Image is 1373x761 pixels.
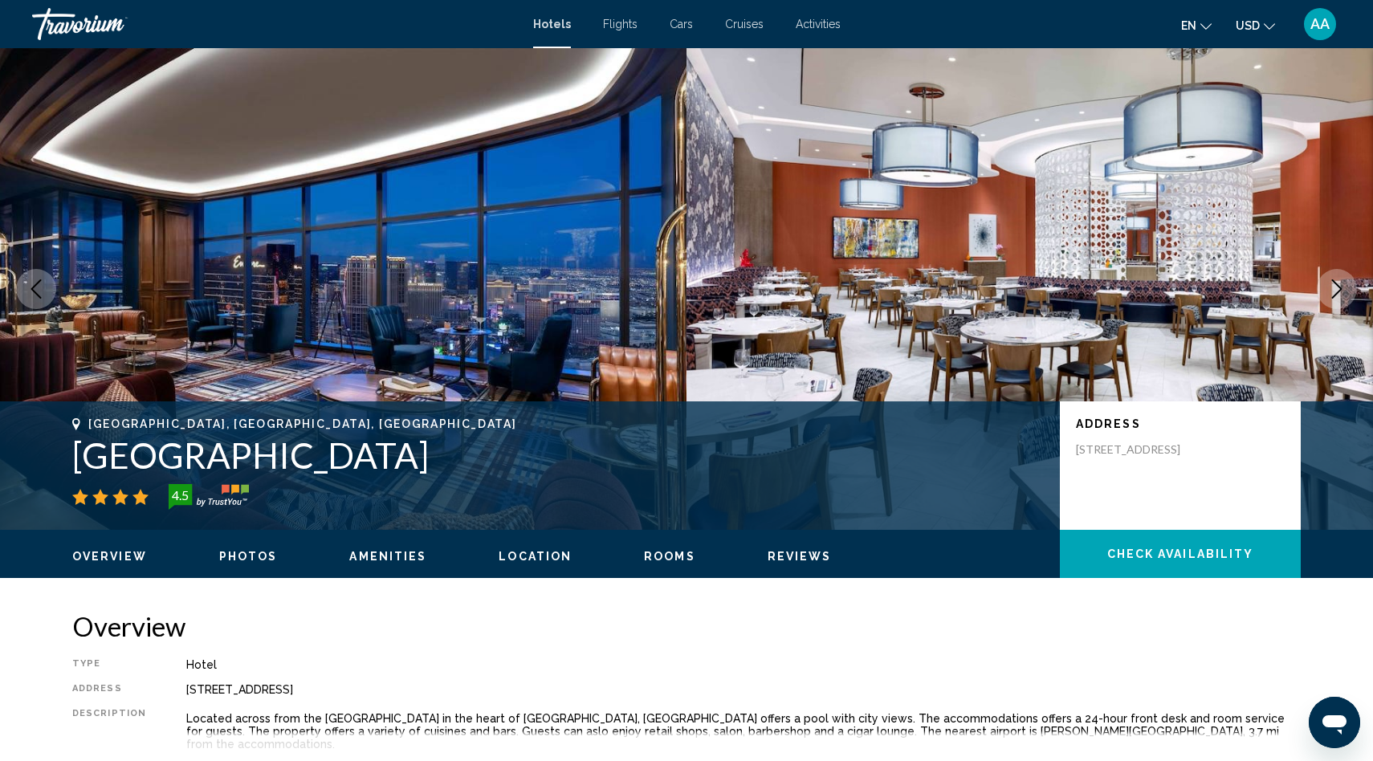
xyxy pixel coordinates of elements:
[1060,530,1301,578] button: Check Availability
[725,18,764,31] a: Cruises
[72,610,1301,642] h2: Overview
[169,484,249,510] img: trustyou-badge-hor.svg
[72,658,146,671] div: Type
[219,550,278,563] span: Photos
[164,486,196,505] div: 4.5
[499,550,572,563] span: Location
[670,18,693,31] a: Cars
[1310,16,1330,32] span: AA
[219,549,278,564] button: Photos
[1181,19,1196,32] span: en
[1299,7,1341,41] button: User Menu
[349,549,426,564] button: Amenities
[16,269,56,309] button: Previous image
[796,18,841,31] a: Activities
[644,550,695,563] span: Rooms
[349,550,426,563] span: Amenities
[186,658,1301,671] div: Hotel
[72,434,1044,476] h1: [GEOGRAPHIC_DATA]
[768,549,832,564] button: Reviews
[32,8,517,40] a: Travorium
[533,18,571,31] a: Hotels
[1076,417,1285,430] p: Address
[768,550,832,563] span: Reviews
[72,683,146,696] div: Address
[1317,269,1357,309] button: Next image
[186,683,1301,696] div: [STREET_ADDRESS]
[1076,442,1204,457] p: [STREET_ADDRESS]
[1107,548,1254,561] span: Check Availability
[1236,14,1275,37] button: Change currency
[72,549,147,564] button: Overview
[499,549,572,564] button: Location
[644,549,695,564] button: Rooms
[1181,14,1212,37] button: Change language
[72,550,147,563] span: Overview
[72,708,146,755] div: Description
[1309,697,1360,748] iframe: Button to launch messaging window
[186,712,1301,751] p: Located across from the [GEOGRAPHIC_DATA] in the heart of [GEOGRAPHIC_DATA], [GEOGRAPHIC_DATA] of...
[88,417,516,430] span: [GEOGRAPHIC_DATA], [GEOGRAPHIC_DATA], [GEOGRAPHIC_DATA]
[603,18,638,31] a: Flights
[1236,19,1260,32] span: USD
